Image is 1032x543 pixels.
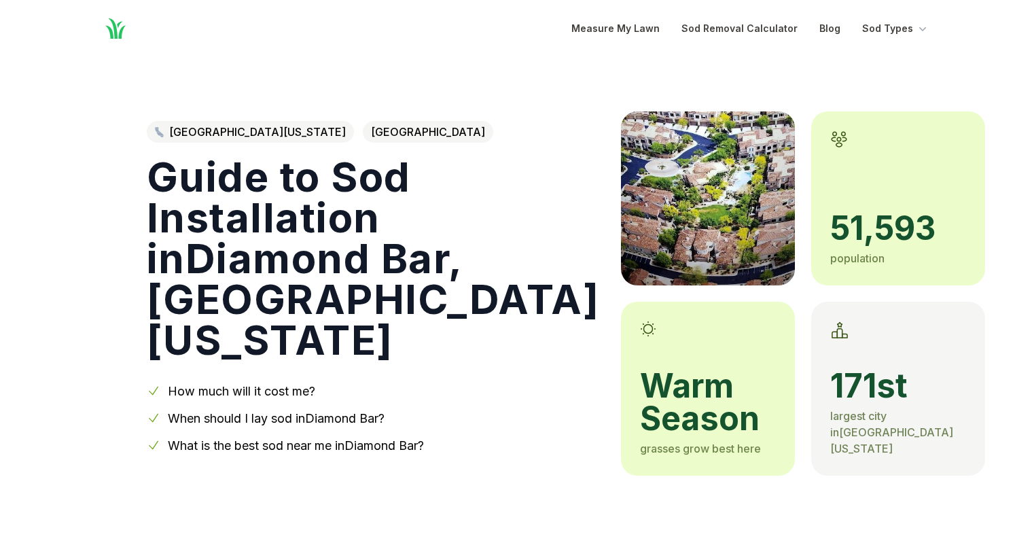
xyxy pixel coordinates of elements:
img: A picture of Diamond Bar [621,111,795,285]
a: [GEOGRAPHIC_DATA][US_STATE] [147,121,354,143]
span: 171st [830,370,966,402]
a: When should I lay sod inDiamond Bar? [168,411,385,425]
h1: Guide to Sod Installation in Diamond Bar , [GEOGRAPHIC_DATA][US_STATE] [147,156,600,360]
span: largest city in [GEOGRAPHIC_DATA][US_STATE] [830,409,953,455]
span: [GEOGRAPHIC_DATA] [363,121,493,143]
span: 51,593 [830,212,966,245]
button: Sod Types [862,20,929,37]
span: population [830,251,885,265]
img: Southern California state outline [155,127,164,137]
a: Measure My Lawn [571,20,660,37]
a: Sod Removal Calculator [681,20,798,37]
a: Blog [819,20,840,37]
a: How much will it cost me? [168,384,315,398]
span: warm season [640,370,776,435]
span: grasses grow best here [640,442,761,455]
a: What is the best sod near me inDiamond Bar? [168,438,424,453]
